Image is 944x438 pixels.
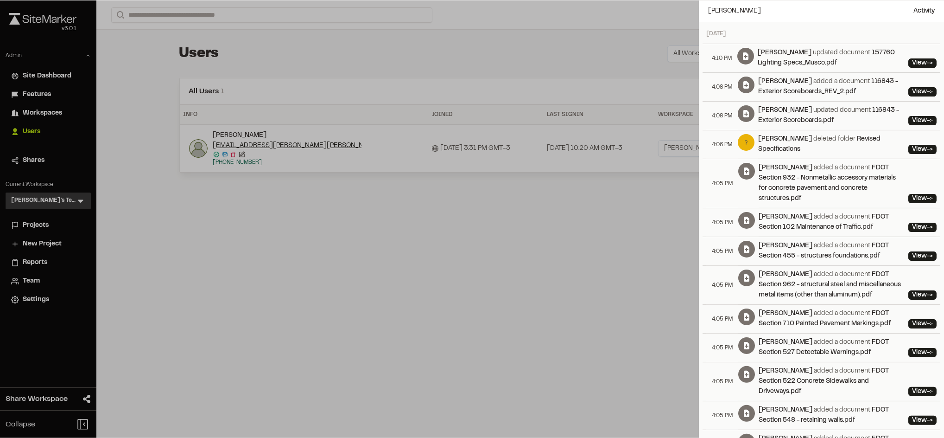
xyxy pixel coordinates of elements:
span: -> [927,147,933,152]
a: View-> [908,145,937,154]
div: 4:08 PM [706,73,738,101]
div: 4:08 PM [706,102,738,130]
span: -> [927,225,933,230]
div: 4:05 PM [706,305,738,333]
a: [PERSON_NAME] [759,165,812,171]
span: [PERSON_NAME] [708,6,761,16]
a: View-> [908,58,937,68]
a: [PERSON_NAME] [758,108,812,113]
div: updated document [758,105,905,126]
a: [PERSON_NAME] [759,368,812,374]
div: 4:05 PM [706,208,738,237]
header: [DATE] [703,26,940,42]
a: View-> [908,223,937,232]
div: deleted folder [758,134,905,155]
a: FDOT Section 962 - structural steel and miscellaneous metal items (other than aluminum).pdf [759,272,901,298]
a: View-> [908,348,937,357]
a: View-> [908,116,937,125]
div: added a document [758,77,905,97]
div: added a document [759,309,905,329]
a: View-> [908,319,937,328]
a: [PERSON_NAME] [759,214,812,220]
span: -> [927,389,933,394]
div: updated document [758,48,905,68]
a: View-> [908,87,937,97]
div: 4:05 PM [706,362,738,401]
span: Activity [913,6,935,16]
span: -> [927,196,933,201]
a: [PERSON_NAME] [758,79,812,84]
a: [PERSON_NAME] [759,340,812,345]
span: -> [927,292,933,298]
span: -> [927,118,933,123]
div: added a document [759,337,905,358]
span: -> [927,350,933,355]
a: View-> [908,387,937,396]
a: View-> [908,251,937,261]
div: 4:06 PM [706,130,738,159]
div: 4:10 PM [706,44,737,72]
a: FDOT Section 522 Concrete Sidewalks and Driveways.pdf [759,368,889,394]
a: View-> [908,290,937,300]
a: View-> [908,194,937,203]
div: 4:05 PM [706,237,738,265]
a: [PERSON_NAME] [759,272,812,277]
div: 4:05 PM [706,334,738,362]
div: added a document [759,366,905,397]
div: added a document [759,212,905,232]
a: [PERSON_NAME] [759,311,812,316]
a: [PERSON_NAME] [759,407,812,413]
span: -> [927,253,933,259]
div: added a document [759,163,905,204]
div: added a document [759,241,905,261]
div: added a document [759,270,905,300]
a: [PERSON_NAME] [758,136,812,142]
div: 4:05 PM [706,401,738,430]
a: [PERSON_NAME] [758,50,811,56]
span: -> [927,89,933,95]
div: 4:05 PM [706,266,738,304]
span: -> [927,418,933,423]
span: -> [927,60,933,66]
div: 4:05 PM [706,159,738,208]
a: [PERSON_NAME] [759,243,812,249]
div: added a document [759,405,905,425]
span: -> [927,321,933,327]
a: View-> [908,416,937,425]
